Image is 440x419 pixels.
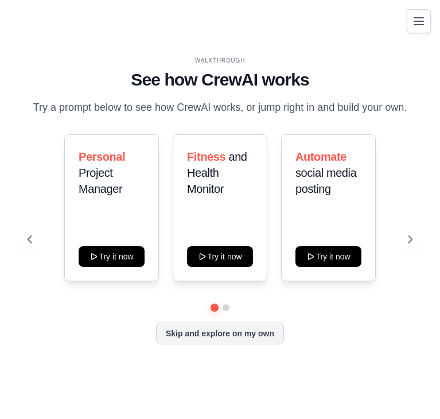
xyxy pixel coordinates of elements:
[295,166,356,195] span: social media posting
[187,246,253,267] button: Try it now
[28,56,412,65] div: WALKTHROUGH
[187,150,225,163] span: Fitness
[79,150,125,163] span: Personal
[407,9,431,33] button: Toggle navigation
[187,150,247,195] span: and Health Monitor
[28,99,412,116] p: Try a prompt below to see how CrewAI works, or jump right in and build your own.
[295,246,361,267] button: Try it now
[79,166,122,195] span: Project Manager
[28,69,412,90] h1: See how CrewAI works
[156,323,284,344] button: Skip and explore on my own
[79,246,145,267] button: Try it now
[295,150,346,163] span: Automate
